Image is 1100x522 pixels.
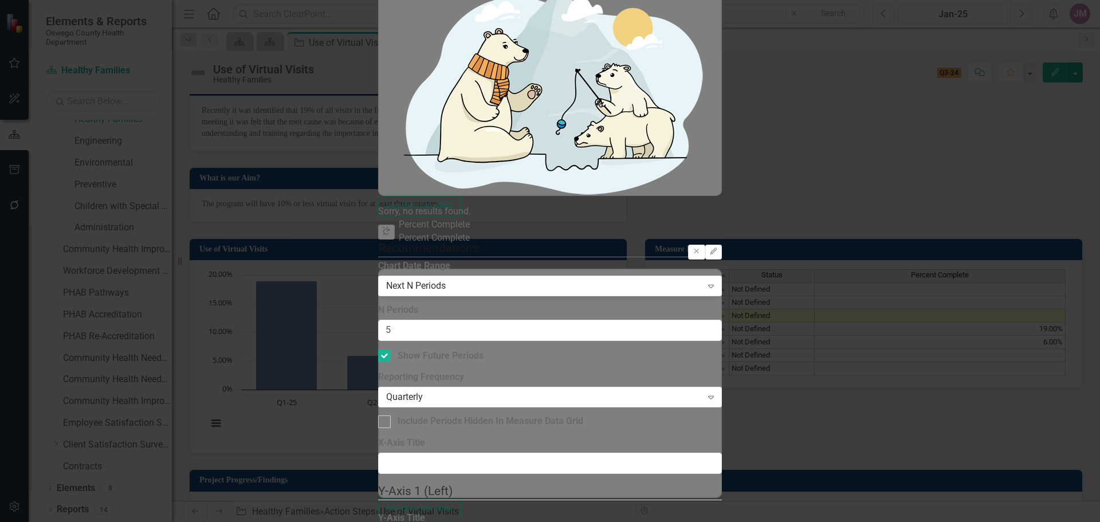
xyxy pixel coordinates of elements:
[399,218,470,231] div: Percent Complete
[398,415,583,428] div: Include Periods Hidden In Measure Data Grid
[386,280,702,293] div: Next N Periods
[378,205,722,218] div: Sorry, no results found.
[378,371,722,384] label: Reporting Frequency
[398,350,484,363] div: Show Future Periods
[399,231,470,245] div: Percent Complete
[378,482,722,500] legend: Y-Axis 1 (Left)
[386,391,702,404] div: Quarterly
[378,304,722,317] label: N Periods
[378,260,722,273] label: Chart Date Range
[378,437,722,450] label: X-Axis Title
